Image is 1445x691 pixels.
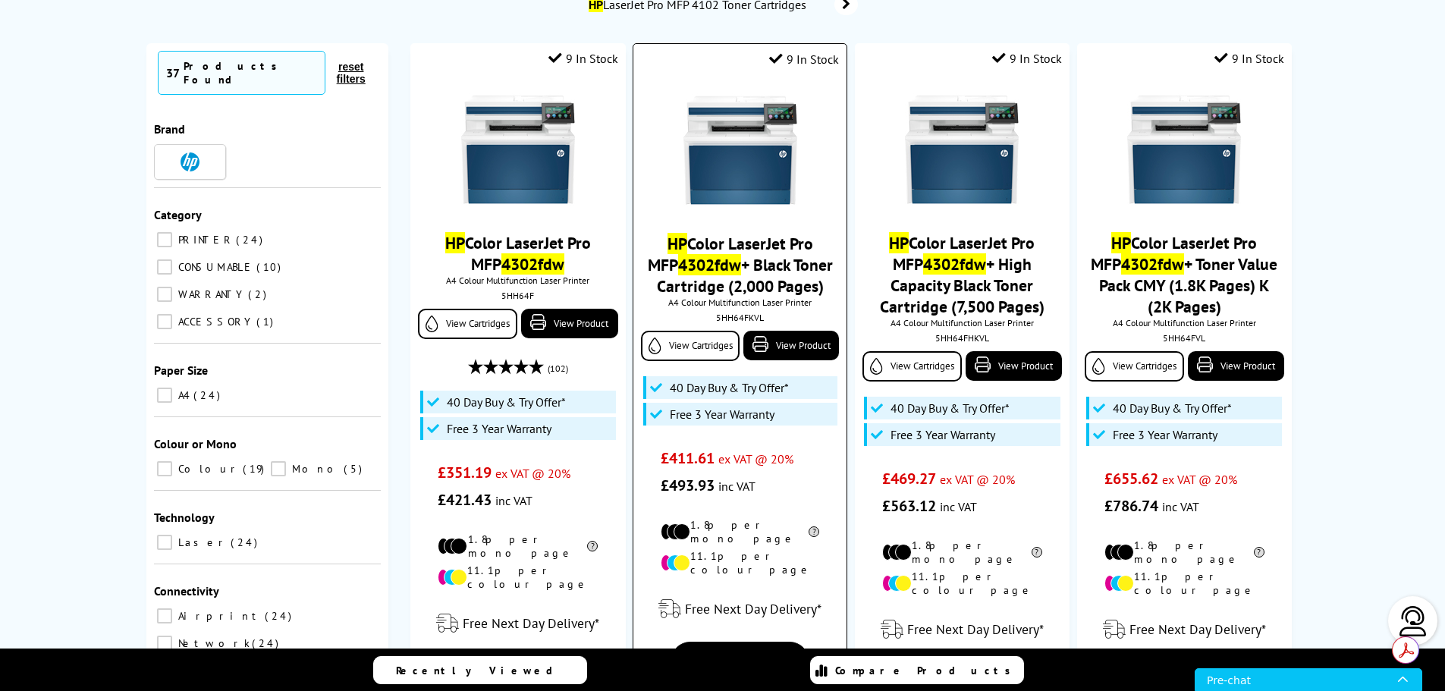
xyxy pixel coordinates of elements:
span: Free 3 Year Warranty [670,407,774,422]
div: modal_delivery [418,602,617,645]
li: 1.8p per mono page [882,539,1042,566]
li: 11.1p per colour page [661,549,819,576]
span: 40 Day Buy & Try Offer* [1113,400,1232,416]
input: WARRANTY 2 [157,287,172,302]
div: 9 In Stock [1214,51,1284,66]
div: 9 In Stock [769,52,839,67]
span: ACCESSORY [174,315,255,328]
div: 9 In Stock [992,51,1062,66]
span: £469.27 [882,469,936,488]
div: 5HH64FKVL [645,312,835,323]
div: Products Found [184,59,317,86]
span: Colour or Mono [154,436,237,451]
span: £411.61 [661,448,715,468]
a: View Product [521,309,617,338]
img: HP-4302fdw-Front-Main-Small.jpg [905,93,1019,206]
span: (102) [548,354,568,383]
input: ACCESSORY 1 [157,314,172,329]
li: 11.1p per colour page [1104,570,1264,597]
span: A4 [174,388,192,402]
input: Airprint 24 [157,608,172,623]
span: Free 3 Year Warranty [891,427,995,442]
mark: 4302fdw [678,254,741,275]
a: View Cartridges [862,351,962,382]
li: 1.8p per mono page [438,532,598,560]
a: HPColor LaserJet Pro MFP4302fdw+ Toner Value Pack CMY (1.8K Pages) K (2K Pages) [1091,232,1277,317]
span: ex VAT @ 20% [940,472,1015,487]
span: Mono [288,462,342,476]
span: A4 Colour Multifunction Laser Printer [418,275,617,286]
span: 24 [252,636,282,650]
span: Free 3 Year Warranty [447,421,551,436]
img: HP-4302fdw-Front-Main-Small.jpg [461,93,575,206]
mark: HP [445,232,465,253]
span: 19 [243,462,268,476]
li: 1.8p per mono page [1104,539,1264,566]
span: £563.12 [882,496,936,516]
span: A4 Colour Multifunction Laser Printer [1085,317,1284,328]
span: Connectivity [154,583,219,598]
span: 1 [256,315,277,328]
span: Network [174,636,250,650]
input: A4 24 [157,388,172,403]
a: Compare Products [810,656,1024,684]
span: Airprint [174,609,263,623]
div: 9 In Stock [548,51,618,66]
iframe: Chat icon for chat window [1195,668,1422,691]
li: 11.1p per colour page [882,570,1042,597]
div: 5HH64F [422,290,614,301]
div: 5HH64FVL [1088,332,1280,344]
span: Colour [174,462,241,476]
span: 24 [265,609,295,623]
span: Free Next Day Delivery* [907,620,1044,638]
span: inc VAT [718,479,755,494]
span: WARRANTY [174,287,247,301]
span: inc VAT [940,499,977,514]
span: Category [154,207,202,222]
span: Free 3 Year Warranty [1113,427,1217,442]
span: 5 [344,462,366,476]
mark: 4302fdw [923,253,986,275]
mark: HP [1111,232,1131,253]
img: user-headset-light.svg [1398,606,1428,636]
input: Colour 19 [157,461,172,476]
span: Free Next Day Delivery* [1129,620,1266,638]
div: modal_delivery [1085,608,1284,651]
mark: HP [668,233,687,254]
span: A4 Colour Multifunction Laser Printer [641,297,839,308]
div: modal_delivery [862,608,1062,651]
span: Free Next Day Delivery* [685,600,821,617]
a: HPColor LaserJet Pro MFP4302fdw+ High Capacity Black Toner Cartridge (7,500 Pages) [880,232,1044,317]
a: View Cartridges [641,331,740,361]
a: View [671,642,809,681]
span: Laser [174,536,229,549]
a: View Product [743,331,839,360]
a: View Cartridges [418,309,517,339]
span: 40 Day Buy & Try Offer* [670,380,789,395]
input: Mono 5 [271,461,286,476]
span: 24 [236,233,266,247]
span: PRINTER [174,233,234,247]
span: ex VAT @ 20% [495,466,570,481]
span: Recently Viewed [396,664,568,677]
span: ex VAT @ 20% [1162,472,1237,487]
span: CONSUMABLE [174,260,255,274]
img: HP [181,152,199,171]
span: 10 [256,260,284,274]
input: PRINTER 24 [157,232,172,247]
span: £655.62 [1104,469,1158,488]
span: Technology [154,510,215,525]
a: HPColor LaserJet Pro MFP4302fdw [445,232,591,275]
span: inc VAT [1162,499,1199,514]
button: reset filters [325,60,377,86]
span: 40 Day Buy & Try Offer* [891,400,1010,416]
span: £786.74 [1104,496,1158,516]
span: ex VAT @ 20% [718,451,793,466]
span: 37 [166,65,180,80]
div: modal_delivery [641,588,839,630]
a: View Product [1188,351,1284,381]
span: inc VAT [495,493,532,508]
li: 11.1p per colour page [438,564,598,591]
mark: 4302fdw [501,253,564,275]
